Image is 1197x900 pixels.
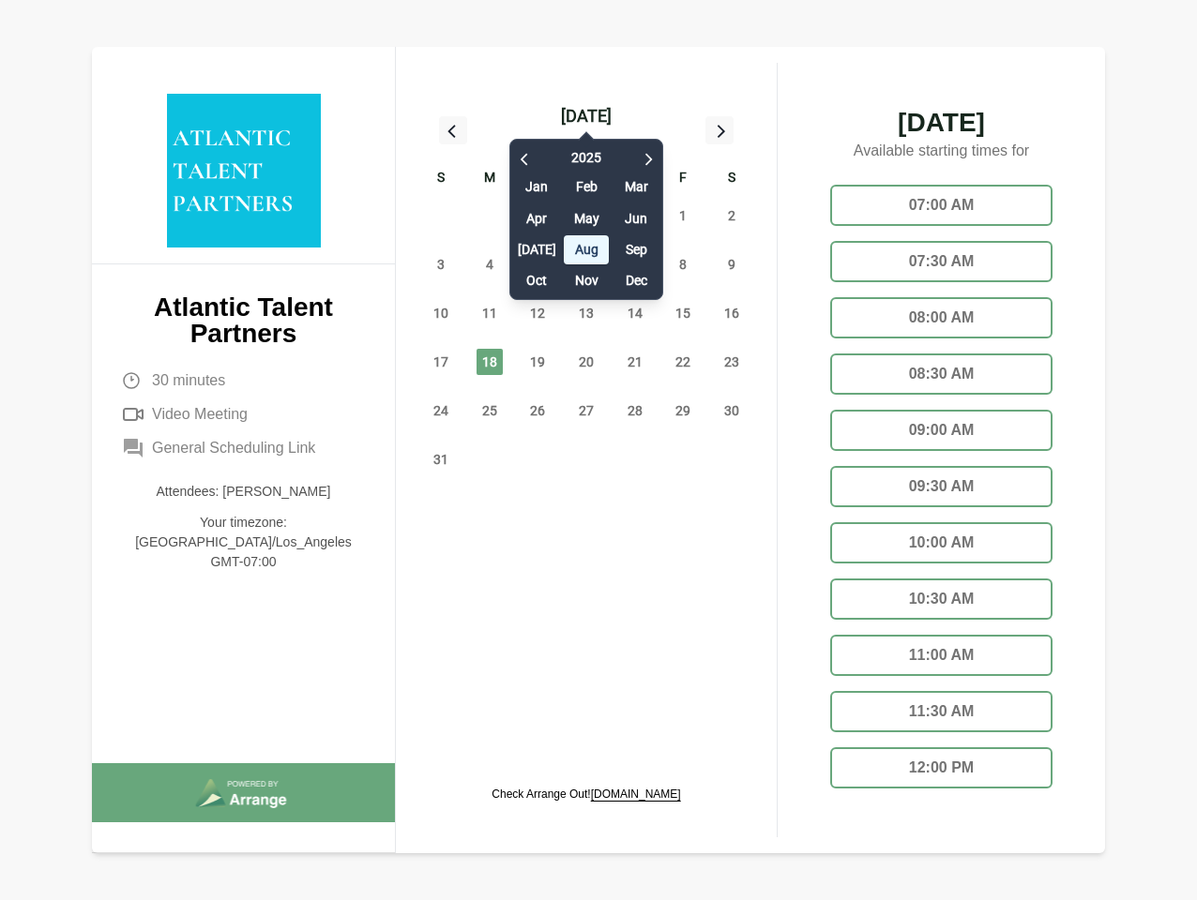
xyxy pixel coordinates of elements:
span: Thursday, August 14, 2025 [622,300,648,326]
p: Atlantic Talent Partners [122,294,365,347]
div: 09:30 AM [830,466,1053,507]
p: Available starting times for [815,136,1068,170]
span: Sunday, August 24, 2025 [428,397,454,424]
div: 09:00 AM [830,410,1053,451]
div: 11:30 AM [830,691,1053,732]
span: Wednesday, August 27, 2025 [573,397,599,424]
div: S [707,167,756,191]
span: Saturday, August 16, 2025 [719,300,745,326]
span: Monday, August 25, 2025 [477,397,503,424]
span: Friday, August 29, 2025 [670,397,696,424]
span: Saturday, August 9, 2025 [719,251,745,277]
span: Wednesday, August 13, 2025 [573,300,599,326]
span: Saturday, August 30, 2025 [719,397,745,424]
span: Saturday, August 23, 2025 [719,349,745,375]
span: Monday, August 11, 2025 [477,300,503,326]
div: [DATE] [561,103,612,129]
span: Tuesday, August 26, 2025 [524,397,551,424]
span: Friday, August 1, 2025 [670,202,696,229]
div: F [659,167,708,191]
div: S [417,167,465,191]
span: Monday, August 18, 2025 [477,349,503,375]
span: Tuesday, August 19, 2025 [524,349,551,375]
span: Friday, August 22, 2025 [670,349,696,375]
p: Check Arrange Out! [492,787,680,802]
span: Saturday, August 2, 2025 [719,202,745,229]
span: Thursday, August 28, 2025 [622,397,648,424]
span: Friday, August 15, 2025 [670,300,696,326]
span: Wednesday, August 20, 2025 [573,349,599,375]
a: [DOMAIN_NAME] [591,787,681,801]
p: Your timezone: [GEOGRAPHIC_DATA]/Los_Angeles GMT-07:00 [122,513,365,572]
span: Sunday, August 17, 2025 [428,349,454,375]
span: Sunday, August 10, 2025 [428,300,454,326]
span: Tuesday, August 12, 2025 [524,300,551,326]
span: Sunday, August 3, 2025 [428,251,454,277]
div: 08:00 AM [830,297,1053,338]
span: Video Meeting [152,403,248,426]
span: Sunday, August 31, 2025 [428,446,454,472]
div: 07:00 AM [830,185,1053,226]
span: General Scheduling Link [152,437,315,459]
div: 08:30 AM [830,353,1053,395]
p: Attendees: [PERSON_NAME] [122,482,365,502]
div: 07:30 AM [830,241,1053,282]
div: 10:00 AM [830,522,1053,563]
span: [DATE] [815,110,1068,136]
span: 30 minutes [152,369,225,392]
span: Friday, August 8, 2025 [670,251,696,277]
div: 11:00 AM [830,635,1053,676]
span: Monday, August 4, 2025 [477,251,503,277]
div: 12:00 PM [830,747,1053,788]
div: 10:30 AM [830,578,1053,620]
span: Thursday, August 21, 2025 [622,349,648,375]
div: M [465,167,514,191]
